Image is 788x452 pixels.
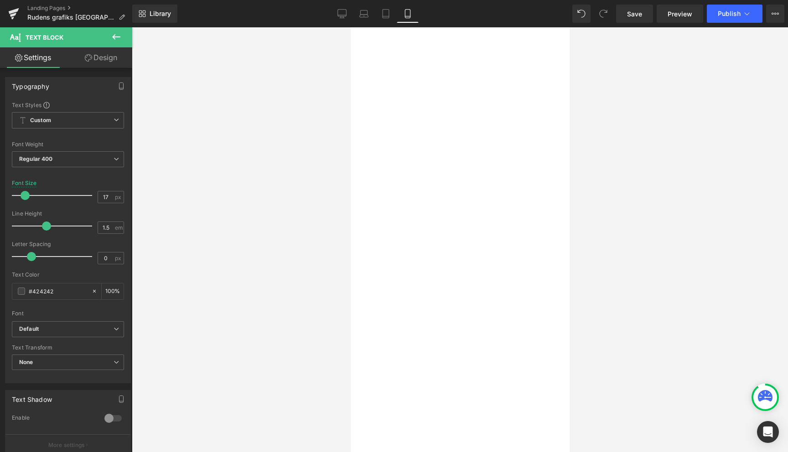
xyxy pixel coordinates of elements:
div: Line Height [12,211,124,217]
a: Landing Pages [27,5,132,12]
span: Publish [718,10,741,17]
span: em [115,225,123,231]
i: Default [19,325,39,333]
div: Text Transform [12,344,124,351]
b: Custom [30,117,51,124]
button: Publish [707,5,762,23]
a: New Library [132,5,177,23]
b: Regular 400 [19,155,53,162]
div: Open Intercom Messenger [757,421,779,443]
p: More settings [48,441,85,449]
span: Preview [668,9,692,19]
a: Design [68,47,134,68]
a: Preview [657,5,703,23]
div: Text Styles [12,101,124,108]
a: Tablet [375,5,397,23]
div: Text Color [12,272,124,278]
div: Font Size [12,180,37,186]
button: More [766,5,784,23]
span: Rudens grafiks [GEOGRAPHIC_DATA] [27,14,115,21]
span: Save [627,9,642,19]
button: Undo [572,5,591,23]
div: Enable [12,414,95,424]
button: Redo [594,5,612,23]
input: Color [29,286,87,296]
a: Desktop [331,5,353,23]
div: Text Shadow [12,390,52,403]
b: None [19,359,33,365]
a: Laptop [353,5,375,23]
span: Library [150,10,171,18]
span: px [115,255,123,261]
div: Letter Spacing [12,241,124,247]
div: % [102,283,124,299]
span: Text Block [26,34,63,41]
div: Font Weight [12,141,124,148]
span: px [115,194,123,200]
div: Font [12,310,124,317]
div: Typography [12,77,49,90]
a: Mobile [397,5,419,23]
